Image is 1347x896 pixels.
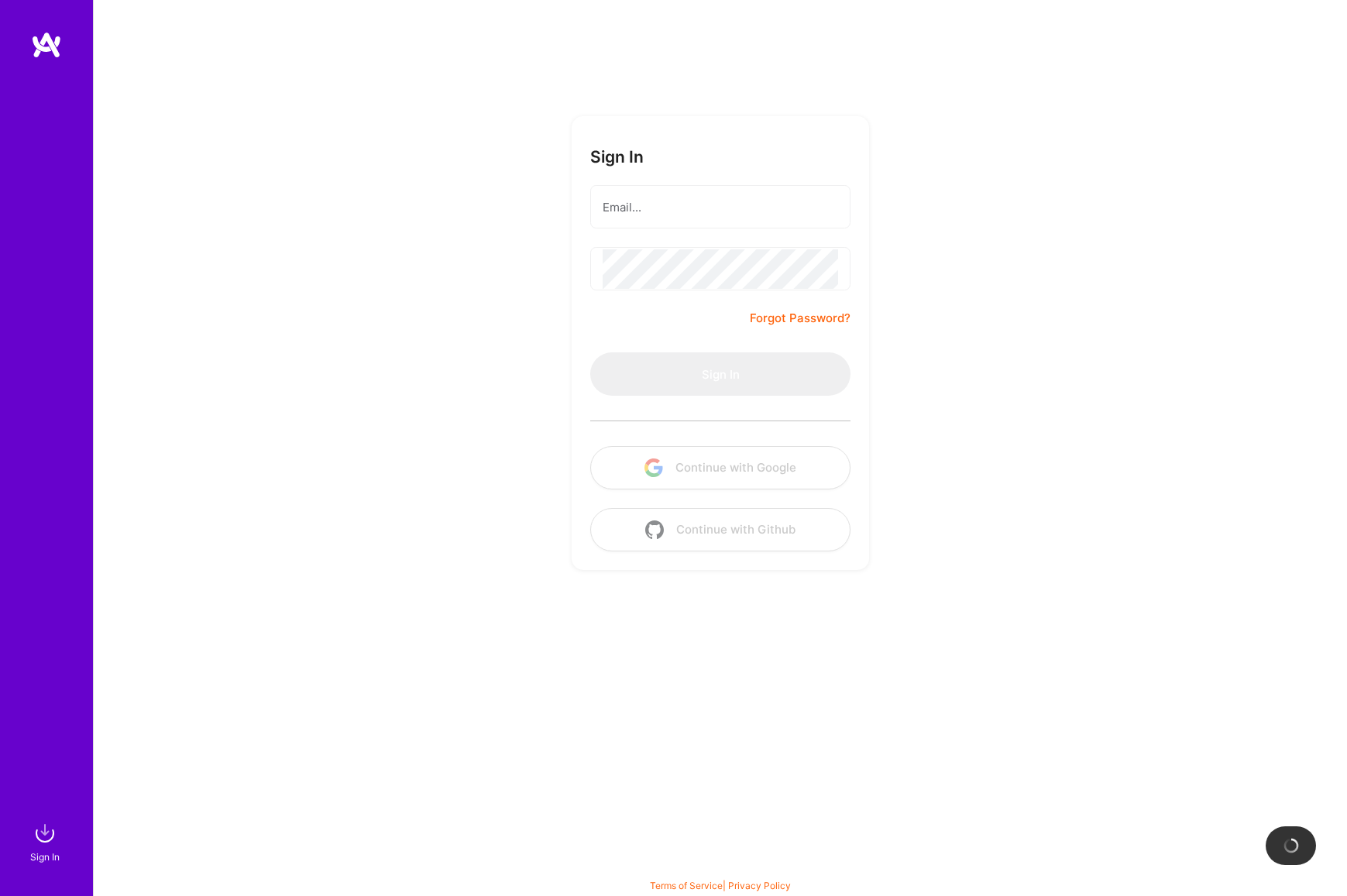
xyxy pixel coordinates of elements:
div: Sign In [30,849,60,865]
button: Continue with Google [590,446,850,489]
a: Terms of Service [650,880,723,891]
span: | [650,880,791,891]
div: © 2025 ATeams Inc., All rights reserved. [93,850,1347,888]
a: Privacy Policy [728,880,791,891]
input: Email... [603,187,838,227]
img: icon [644,458,663,477]
h3: Sign In [590,147,644,166]
img: logo [31,31,62,59]
img: sign in [29,818,60,849]
button: Sign In [590,352,850,396]
a: Forgot Password? [750,309,850,328]
a: sign inSign In [33,818,60,865]
img: icon [645,520,664,539]
button: Continue with Github [590,508,850,551]
img: loading [1283,838,1299,853]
